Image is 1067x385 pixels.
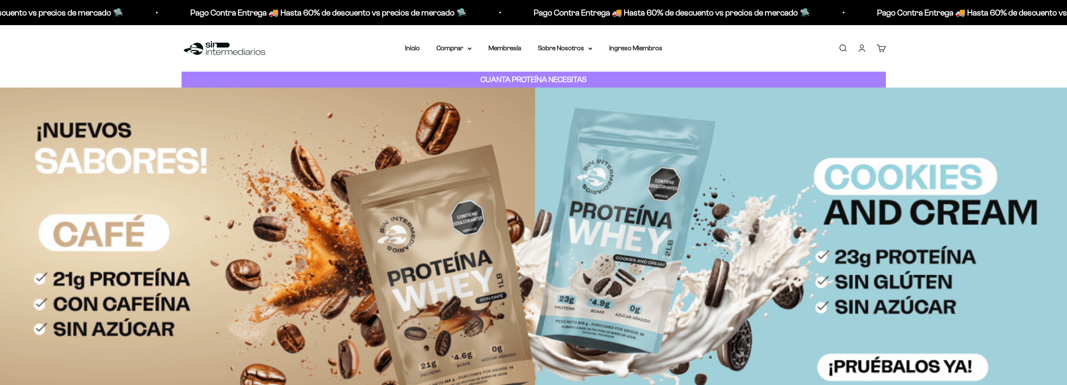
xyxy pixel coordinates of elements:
p: Pago Contra Entrega 🚚 Hasta 60% de descuento vs precios de mercado 🛸 [190,6,467,19]
a: Ingreso Miembros [609,44,662,52]
summary: Comprar [436,43,472,54]
a: Membresía [488,44,521,52]
a: Inicio [405,44,420,52]
summary: Sobre Nosotros [538,43,592,54]
strong: CUANTA PROTEÍNA NECESITAS [480,75,587,84]
p: Pago Contra Entrega 🚚 Hasta 60% de descuento vs precios de mercado 🛸 [534,6,810,19]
